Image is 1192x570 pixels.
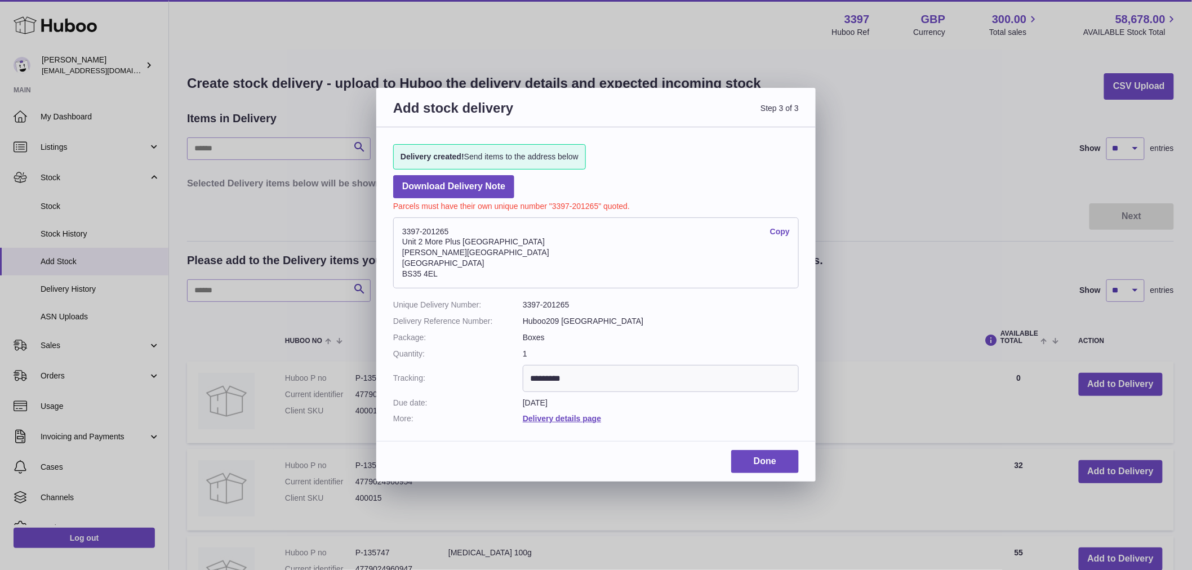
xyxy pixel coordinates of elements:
[731,450,799,473] a: Done
[401,152,579,162] span: Send items to the address below
[393,99,596,130] h3: Add stock delivery
[523,349,799,359] dd: 1
[393,175,514,198] a: Download Delivery Note
[523,332,799,343] dd: Boxes
[523,316,799,327] dd: Huboo209 [GEOGRAPHIC_DATA]
[393,316,523,327] dt: Delivery Reference Number:
[393,398,523,408] dt: Due date:
[393,300,523,310] dt: Unique Delivery Number:
[393,332,523,343] dt: Package:
[393,413,523,424] dt: More:
[401,152,464,161] strong: Delivery created!
[393,217,799,288] address: 3397-201265 Unit 2 More Plus [GEOGRAPHIC_DATA] [PERSON_NAME][GEOGRAPHIC_DATA] [GEOGRAPHIC_DATA] B...
[393,198,799,212] p: Parcels must have their own unique number "3397-201265" quoted.
[393,365,523,392] dt: Tracking:
[393,349,523,359] dt: Quantity:
[770,226,790,237] a: Copy
[523,300,799,310] dd: 3397-201265
[523,398,799,408] dd: [DATE]
[523,414,601,423] a: Delivery details page
[596,99,799,130] span: Step 3 of 3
